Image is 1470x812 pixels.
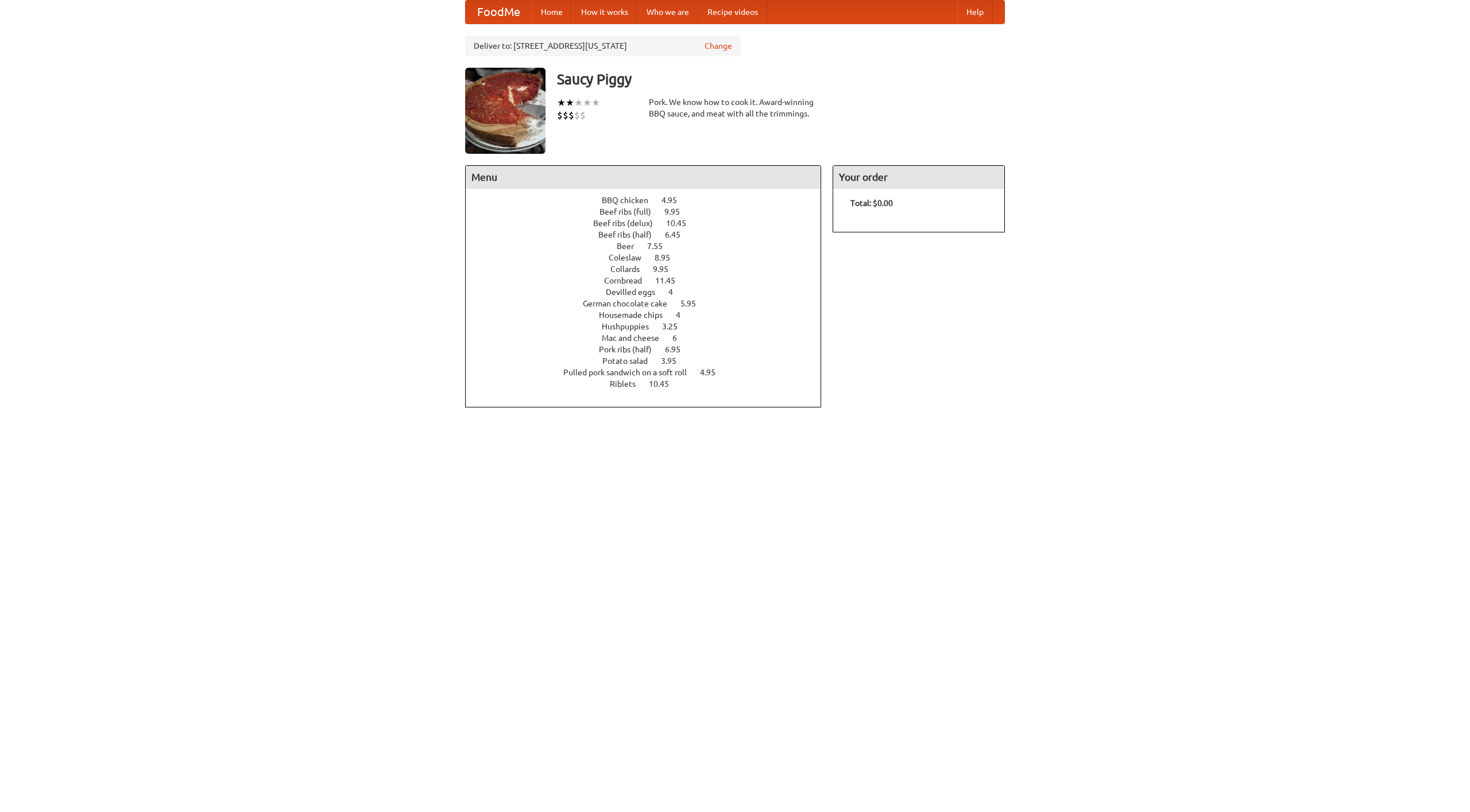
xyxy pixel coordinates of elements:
a: Devilled eggs 4 [606,287,694,297]
li: ★ [566,96,574,109]
span: 6 [672,333,688,343]
a: Cornbread 11.45 [604,276,697,285]
a: Riblets 10.45 [610,379,690,388]
span: Hushpuppies [602,322,660,331]
span: Beef ribs (full) [599,207,663,216]
li: ★ [574,96,583,109]
li: $ [580,109,586,122]
h4: Menu [466,166,821,189]
li: $ [563,109,568,122]
a: BBQ chicken 4.95 [602,196,698,205]
span: 9.95 [664,207,691,216]
a: Change [705,40,732,52]
li: ★ [557,96,566,109]
span: Collards [610,265,651,274]
a: Coleslaw 8.95 [609,253,691,262]
h3: Saucy Piggy [557,68,1005,91]
span: Pork ribs (half) [599,345,663,354]
span: 6.45 [665,230,692,239]
span: Pulled pork sandwich on a soft roll [563,368,698,377]
a: FoodMe [466,1,532,24]
span: Housemade chips [599,310,674,320]
span: 7.55 [647,242,674,251]
a: How it works [572,1,637,24]
a: Beef ribs (delux) 10.45 [593,219,707,228]
span: 5.95 [680,299,707,308]
a: Help [957,1,993,24]
span: 4.95 [700,368,727,377]
a: Recipe videos [698,1,767,24]
span: 11.45 [655,276,687,285]
a: Beer 7.55 [617,242,684,251]
a: Potato salad 3.95 [602,356,698,366]
div: Deliver to: [STREET_ADDRESS][US_STATE] [465,36,741,56]
span: Beef ribs (delux) [593,219,664,228]
div: Pork. We know how to cook it. Award-winning BBQ sauce, and meat with all the trimmings. [649,96,821,119]
a: Beef ribs (full) 9.95 [599,207,701,216]
span: 4 [676,310,692,320]
img: angular.jpg [465,68,546,154]
a: Collards 9.95 [610,265,690,274]
span: BBQ chicken [602,196,660,205]
b: Total: $0.00 [850,199,893,208]
li: ★ [591,96,600,109]
a: Pulled pork sandwich on a soft roll 4.95 [563,368,737,377]
li: $ [574,109,580,122]
span: 4.95 [661,196,688,205]
span: 10.45 [649,379,680,388]
span: 3.95 [661,356,688,366]
h4: Your order [833,166,1004,189]
span: Coleslaw [609,253,653,262]
span: Beef ribs (half) [598,230,663,239]
a: Mac and cheese 6 [602,333,698,343]
span: 4 [668,287,684,297]
span: 3.25 [662,322,689,331]
li: $ [557,109,563,122]
span: 6.95 [665,345,692,354]
a: German chocolate cake 5.95 [583,299,717,308]
a: Housemade chips 4 [599,310,702,320]
span: Cornbread [604,276,653,285]
span: Beer [617,242,645,251]
span: Potato salad [602,356,659,366]
span: Devilled eggs [606,287,667,297]
a: Who we are [637,1,698,24]
span: German chocolate cake [583,299,679,308]
li: $ [568,109,574,122]
span: 9.95 [653,265,680,274]
a: Hushpuppies 3.25 [602,322,699,331]
a: Home [532,1,572,24]
span: Riblets [610,379,647,388]
a: Pork ribs (half) 6.95 [599,345,702,354]
span: 10.45 [666,219,698,228]
a: Beef ribs (half) 6.45 [598,230,702,239]
span: Mac and cheese [602,333,671,343]
li: ★ [583,96,591,109]
span: 8.95 [655,253,682,262]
